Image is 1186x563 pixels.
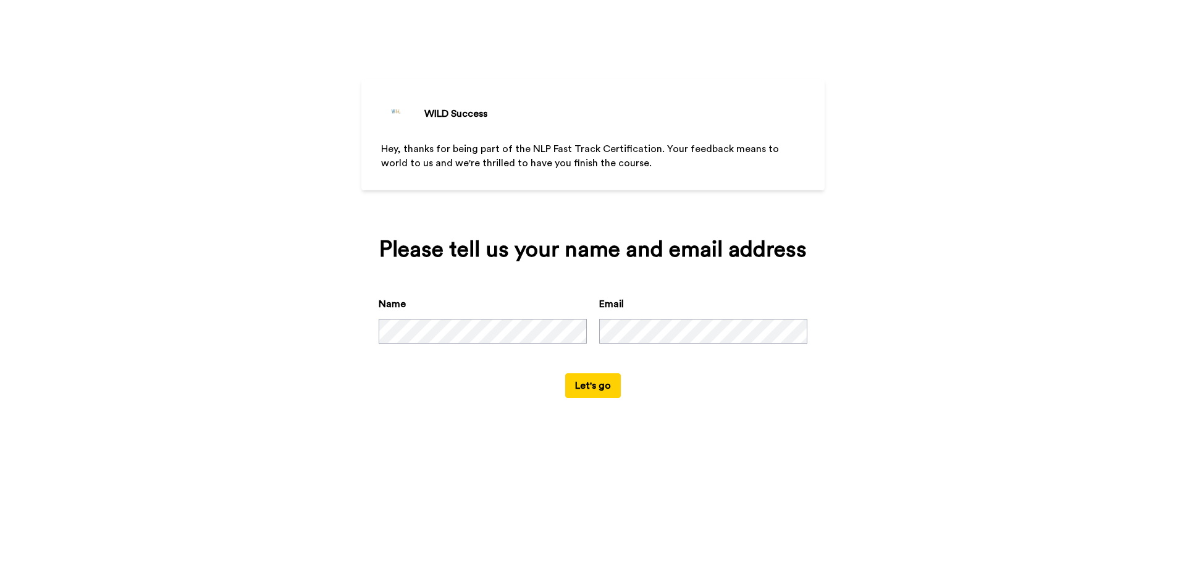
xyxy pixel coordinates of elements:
label: Email [599,297,624,311]
label: Name [379,297,406,311]
button: Let's go [565,373,621,398]
span: Hey, thanks for being part of the NLP Fast Track Certification. Your feedback means to world to u... [381,144,781,168]
div: WILD Success [424,106,487,121]
div: Please tell us your name and email address [379,237,807,262]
